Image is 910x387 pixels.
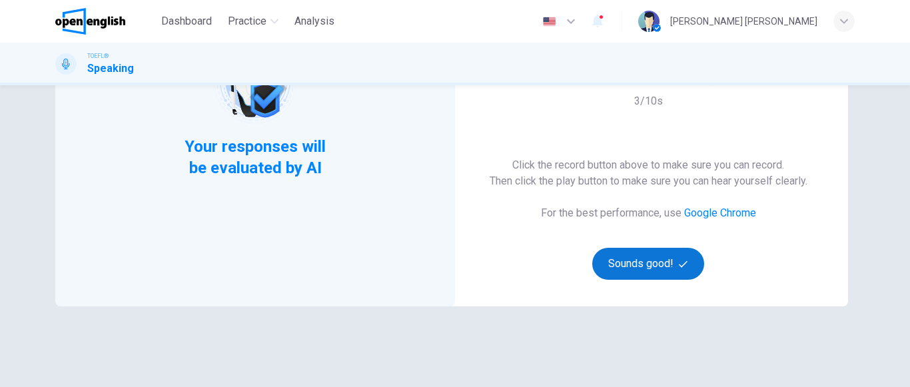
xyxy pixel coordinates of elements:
[223,9,284,33] button: Practice
[161,13,212,29] span: Dashboard
[55,8,156,35] a: OpenEnglish logo
[634,93,663,109] h6: 3/10s
[87,51,109,61] span: TOEFL®
[490,157,807,189] h6: Click the record button above to make sure you can record. Then click the play button to make sur...
[684,206,756,219] a: Google Chrome
[87,61,134,77] h1: Speaking
[289,9,340,33] button: Analysis
[670,13,817,29] div: [PERSON_NAME] [PERSON_NAME]
[156,9,217,33] button: Dashboard
[55,8,125,35] img: OpenEnglish logo
[592,248,704,280] button: Sounds good!
[294,13,334,29] span: Analysis
[638,11,660,32] img: Profile picture
[175,136,336,179] span: Your responses will be evaluated by AI
[541,205,756,221] h6: For the best performance, use
[228,13,266,29] span: Practice
[541,17,558,27] img: en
